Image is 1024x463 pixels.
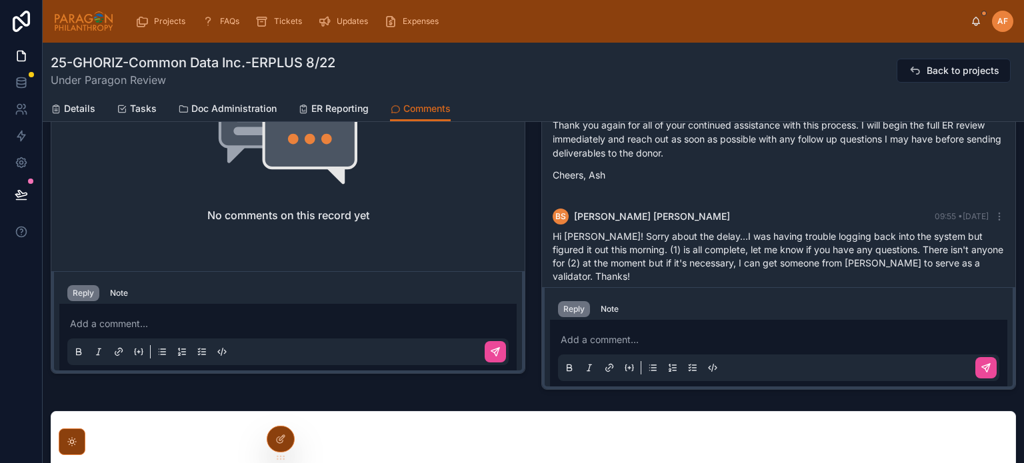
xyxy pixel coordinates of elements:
[117,97,157,123] a: Tasks
[311,102,369,115] span: ER Reporting
[197,9,249,33] a: FAQs
[553,168,1005,182] p: Cheers, Ash
[553,231,1003,282] span: Hi [PERSON_NAME]! Sorry about the delay...I was having trouble logging back into the system but f...
[191,102,277,115] span: Doc Administration
[390,97,451,122] a: Comments
[997,16,1008,27] span: AF
[555,211,566,222] span: BS
[67,285,99,301] button: Reply
[51,97,95,123] a: Details
[178,97,277,123] a: Doc Administration
[380,9,448,33] a: Expenses
[337,16,368,27] span: Updates
[274,16,302,27] span: Tickets
[935,211,989,221] span: 09:55 • [DATE]
[220,16,239,27] span: FAQs
[154,16,185,27] span: Projects
[207,207,369,223] h2: No comments on this record yet
[105,285,133,301] button: Note
[130,102,157,115] span: Tasks
[601,304,619,314] div: Note
[927,64,999,77] span: Back to projects
[298,97,369,123] a: ER Reporting
[314,9,377,33] a: Updates
[558,301,590,317] button: Reply
[53,11,114,32] img: App logo
[403,102,451,115] span: Comments
[51,53,335,72] h1: 25-GHORIZ-Common Data Inc.-ERPLUS 8/22
[51,72,335,88] span: Under Paragon Review
[64,102,95,115] span: Details
[553,118,1005,160] p: Thank you again for all of your continued assistance with this process. I will begin the full ER ...
[125,7,971,36] div: scrollable content
[251,9,311,33] a: Tickets
[897,59,1011,83] button: Back to projects
[595,301,624,317] button: Note
[131,9,195,33] a: Projects
[574,210,730,223] span: [PERSON_NAME] [PERSON_NAME]
[403,16,439,27] span: Expenses
[110,288,128,298] div: Note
